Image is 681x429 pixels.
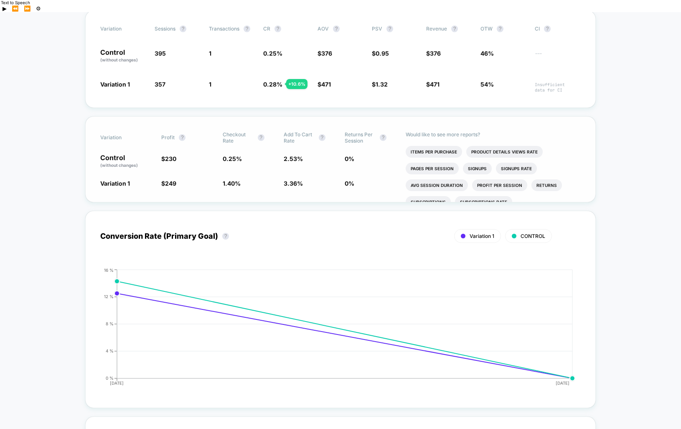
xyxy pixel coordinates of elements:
[100,163,138,168] span: (without changes)
[223,131,254,144] span: Checkout Rate
[455,196,512,208] li: Subscriptions Rate
[376,81,388,88] span: 1.32
[321,50,332,57] span: 376
[463,163,492,174] li: Signups
[100,81,130,88] span: Variation 1
[263,50,282,57] span: 0.25 %
[258,134,264,141] button: ?
[223,180,241,187] span: 1.40 %
[92,268,572,393] div: CONVERSION_RATE
[380,134,386,141] button: ?
[106,348,114,353] tspan: 4 %
[372,50,389,57] span: $
[209,26,239,32] span: Transactions
[333,26,340,32] button: ?
[318,50,332,57] span: $
[155,26,175,32] span: Sessions
[426,81,440,88] span: $
[161,180,176,187] span: $
[372,81,388,88] span: $
[222,233,229,240] button: ?
[531,179,562,191] li: Returns
[263,26,270,32] span: CR
[209,81,211,88] span: 1
[284,155,303,162] span: 2.53 %
[406,163,459,174] li: Pages Per Session
[100,154,153,169] p: Control
[100,26,146,32] span: Variation
[284,180,303,187] span: 3.36 %
[100,57,138,62] span: (without changes)
[406,131,581,138] p: Would like to see more reports?
[451,26,458,32] button: ?
[9,5,21,12] button: Previous
[426,26,447,32] span: Revenue
[496,163,537,174] li: Signups Rate
[426,50,441,57] span: $
[406,179,468,191] li: Avg Session Duration
[430,50,441,57] span: 376
[470,233,494,239] span: Variation 1
[556,380,569,386] tspan: [DATE]
[480,81,494,88] span: 54%
[104,294,114,299] tspan: 12 %
[21,5,33,12] button: Forward
[544,26,551,32] button: ?
[376,50,389,57] span: 0.95
[480,50,494,57] span: 46%
[180,26,186,32] button: ?
[263,81,282,88] span: 0.28 %
[535,82,581,93] span: Insufficient data for CI
[179,134,185,141] button: ?
[209,50,211,57] span: 1
[161,155,176,162] span: $
[165,155,176,162] span: 230
[318,81,331,88] span: $
[497,26,503,32] button: ?
[430,81,440,88] span: 471
[318,26,329,32] span: AOV
[244,26,250,32] button: ?
[480,26,526,32] span: OTW
[535,51,581,63] span: ---
[406,196,451,208] li: Subscriptions
[155,50,166,57] span: 395
[165,180,176,187] span: 249
[104,267,114,272] tspan: 16 %
[386,26,393,32] button: ?
[345,180,354,187] span: 0 %
[106,375,114,380] tspan: 0 %
[472,179,527,191] li: Profit Per Session
[161,134,175,140] span: Profit
[286,79,307,89] div: + 10.6 %
[345,131,376,144] span: Returns Per Session
[223,155,242,162] span: 0.25 %
[372,26,382,32] span: PSV
[110,380,124,386] tspan: [DATE]
[319,134,325,141] button: ?
[100,180,130,187] span: Variation 1
[284,131,315,144] span: Add To Cart Rate
[106,321,114,326] tspan: 8 %
[466,146,543,158] li: Product Details Views Rate
[321,81,331,88] span: 471
[155,81,165,88] span: 357
[345,155,354,162] span: 0 %
[535,26,581,32] span: CI
[100,131,146,144] span: Variation
[406,146,462,158] li: Items Per Purchase
[33,5,43,12] button: Settings
[521,233,545,239] span: CONTROL
[100,49,146,63] p: Control
[274,26,281,32] button: ?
